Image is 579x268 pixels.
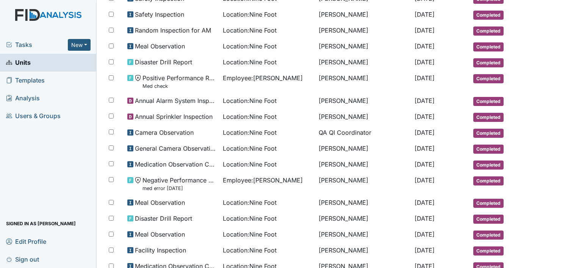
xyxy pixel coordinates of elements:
span: Location : Nine Foot [223,246,277,255]
span: [DATE] [415,145,435,152]
span: Location : Nine Foot [223,144,277,153]
span: General Camera Observation [135,144,217,153]
span: [DATE] [415,74,435,82]
td: [PERSON_NAME] [316,93,412,109]
span: Completed [473,26,504,36]
span: Annual Sprinkler Inspection [135,112,213,121]
span: Units [6,57,31,69]
button: New [68,39,91,51]
span: Location : Nine Foot [223,42,277,51]
span: Completed [473,176,504,185]
span: Location : Nine Foot [223,112,277,121]
td: [PERSON_NAME] [316,227,412,243]
span: Location : Nine Foot [223,230,277,239]
span: [DATE] [415,176,435,184]
small: med error [DATE] [142,185,217,192]
span: [DATE] [415,97,435,104]
span: [DATE] [415,11,435,18]
span: [DATE] [415,199,435,206]
span: Completed [473,113,504,122]
span: [DATE] [415,160,435,168]
td: [PERSON_NAME] [316,70,412,93]
span: Annual Alarm System Inspection [135,96,217,105]
span: Completed [473,199,504,208]
a: Tasks [6,40,68,49]
span: [DATE] [415,215,435,222]
td: [PERSON_NAME] [316,23,412,39]
span: [DATE] [415,246,435,254]
span: Disaster Drill Report [135,58,192,67]
span: Completed [473,58,504,67]
span: Positive Performance Review Med check [142,73,217,90]
small: Med check [142,83,217,90]
td: [PERSON_NAME] [316,109,412,125]
span: Location : Nine Foot [223,10,277,19]
td: [PERSON_NAME] [316,195,412,211]
span: Medication Observation Checklist [135,160,217,169]
span: Employee : [PERSON_NAME] [223,73,303,83]
span: Meal Observation [135,230,185,239]
span: [DATE] [415,42,435,50]
span: Users & Groups [6,110,61,122]
span: Location : Nine Foot [223,160,277,169]
span: [DATE] [415,113,435,120]
span: Facility Inspection [135,246,186,255]
span: Completed [473,97,504,106]
span: Location : Nine Foot [223,26,277,35]
span: Completed [473,160,504,170]
span: Completed [473,246,504,256]
span: Meal Observation [135,198,185,207]
span: Location : Nine Foot [223,214,277,223]
span: Location : Nine Foot [223,128,277,137]
td: [PERSON_NAME] [316,243,412,259]
span: Completed [473,231,504,240]
span: Edit Profile [6,235,46,247]
td: [PERSON_NAME] [316,211,412,227]
span: Completed [473,129,504,138]
span: [DATE] [415,58,435,66]
span: Disaster Drill Report [135,214,192,223]
span: Location : Nine Foot [223,198,277,207]
span: Random Inspection for AM [135,26,211,35]
span: Analysis [6,92,40,104]
span: Employee : [PERSON_NAME] [223,176,303,185]
span: Completed [473,215,504,224]
span: Completed [473,74,504,83]
span: Completed [473,42,504,51]
span: [DATE] [415,231,435,238]
td: [PERSON_NAME] [316,55,412,70]
span: Negative Performance Review med error 8.25.25 [142,176,217,192]
span: Camera Observation [135,128,194,137]
td: QA QI Coordinator [316,125,412,141]
td: [PERSON_NAME] [316,39,412,55]
span: Sign out [6,253,39,265]
span: Location : Nine Foot [223,96,277,105]
span: Meal Observation [135,42,185,51]
span: Completed [473,11,504,20]
span: Location : Nine Foot [223,58,277,67]
span: [DATE] [415,129,435,136]
span: Safety Inspection [135,10,184,19]
td: [PERSON_NAME] [316,173,412,195]
span: [DATE] [415,26,435,34]
span: Completed [473,145,504,154]
span: Signed in as [PERSON_NAME] [6,218,76,229]
td: [PERSON_NAME] [316,157,412,173]
td: [PERSON_NAME] [316,141,412,157]
td: [PERSON_NAME] [316,7,412,23]
span: Templates [6,75,45,86]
